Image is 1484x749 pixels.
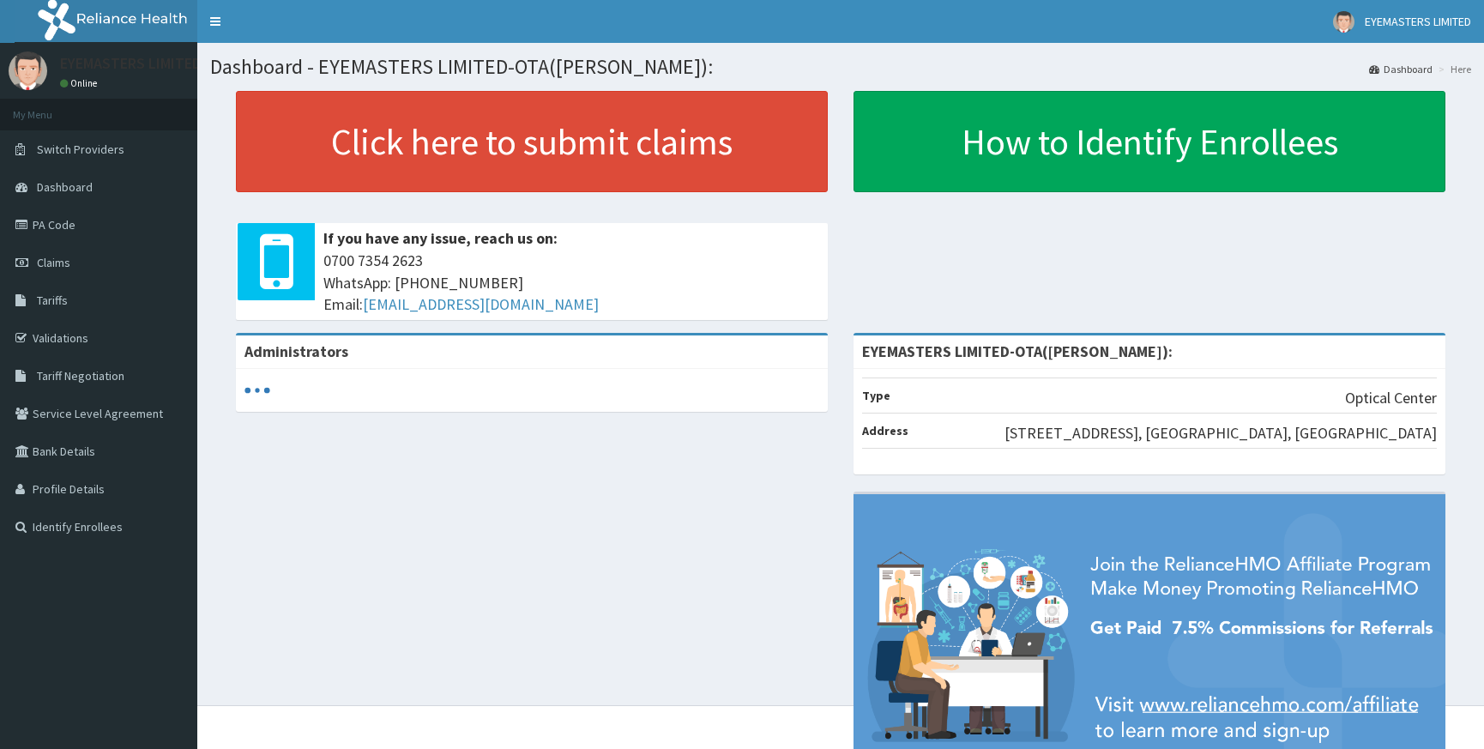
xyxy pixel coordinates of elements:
a: Online [60,77,101,89]
span: Tariffs [37,293,68,308]
span: EYEMASTERS LIMITED [1365,14,1471,29]
p: [STREET_ADDRESS], [GEOGRAPHIC_DATA], [GEOGRAPHIC_DATA] [1004,422,1437,444]
span: Tariff Negotiation [37,368,124,384]
a: [EMAIL_ADDRESS][DOMAIN_NAME] [363,294,599,314]
a: How to Identify Enrollees [854,91,1445,192]
span: Claims [37,255,70,270]
a: Dashboard [1369,62,1433,76]
a: Click here to submit claims [236,91,828,192]
p: Optical Center [1345,387,1437,409]
svg: audio-loading [244,378,270,403]
img: User Image [1333,11,1354,33]
b: Administrators [244,341,348,361]
strong: EYEMASTERS LIMITED-OTA([PERSON_NAME]): [862,341,1173,361]
b: Address [862,423,908,438]
span: 0700 7354 2623 WhatsApp: [PHONE_NUMBER] Email: [323,250,819,316]
img: User Image [9,51,47,90]
span: Switch Providers [37,142,124,157]
b: Type [862,388,890,403]
b: If you have any issue, reach us on: [323,228,558,248]
li: Here [1434,62,1471,76]
h1: Dashboard - EYEMASTERS LIMITED-OTA([PERSON_NAME]): [210,56,1471,78]
p: EYEMASTERS LIMITED [60,56,202,71]
span: Dashboard [37,179,93,195]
